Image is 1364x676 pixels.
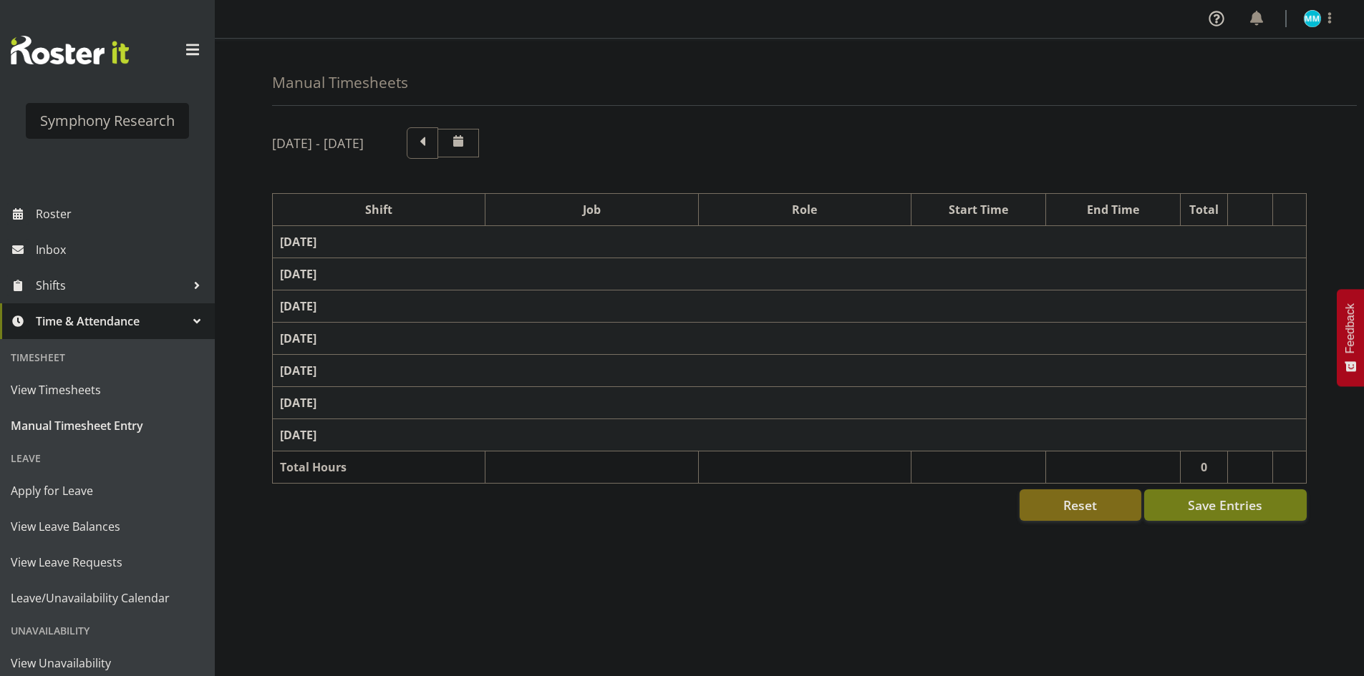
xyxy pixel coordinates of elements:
[4,580,211,616] a: Leave/Unavailability Calendar
[4,408,211,444] a: Manual Timesheet Entry
[1180,451,1228,484] td: 0
[273,226,1307,258] td: [DATE]
[36,239,208,260] span: Inbox
[4,444,211,473] div: Leave
[919,201,1038,218] div: Start Time
[273,355,1307,387] td: [DATE]
[273,419,1307,451] td: [DATE]
[4,616,211,645] div: Unavailability
[1188,201,1221,218] div: Total
[11,415,204,436] span: Manual Timesheet Entry
[4,372,211,408] a: View Timesheets
[11,652,204,674] span: View Unavailability
[273,451,485,484] td: Total Hours
[1144,489,1307,521] button: Save Entries
[36,310,186,332] span: Time & Attendance
[1053,201,1173,218] div: End Time
[36,203,208,225] span: Roster
[1304,10,1321,27] img: murphy-mulholland11450.jpg
[280,201,478,218] div: Shift
[273,258,1307,290] td: [DATE]
[272,135,364,151] h5: [DATE] - [DATE]
[493,201,690,218] div: Job
[1020,489,1141,521] button: Reset
[11,36,129,64] img: Rosterit website logo
[1344,303,1357,353] span: Feedback
[706,201,904,218] div: Role
[1188,496,1262,514] span: Save Entries
[273,323,1307,355] td: [DATE]
[11,552,204,573] span: View Leave Requests
[11,480,204,501] span: Apply for Leave
[273,290,1307,323] td: [DATE]
[11,379,204,401] span: View Timesheets
[4,473,211,509] a: Apply for Leave
[4,544,211,580] a: View Leave Requests
[36,275,186,296] span: Shifts
[4,509,211,544] a: View Leave Balances
[272,74,408,91] h4: Manual Timesheets
[1337,289,1364,386] button: Feedback - Show survey
[11,587,204,609] span: Leave/Unavailability Calendar
[11,516,204,537] span: View Leave Balances
[273,387,1307,419] td: [DATE]
[4,343,211,372] div: Timesheet
[40,110,175,132] div: Symphony Research
[1063,496,1097,514] span: Reset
